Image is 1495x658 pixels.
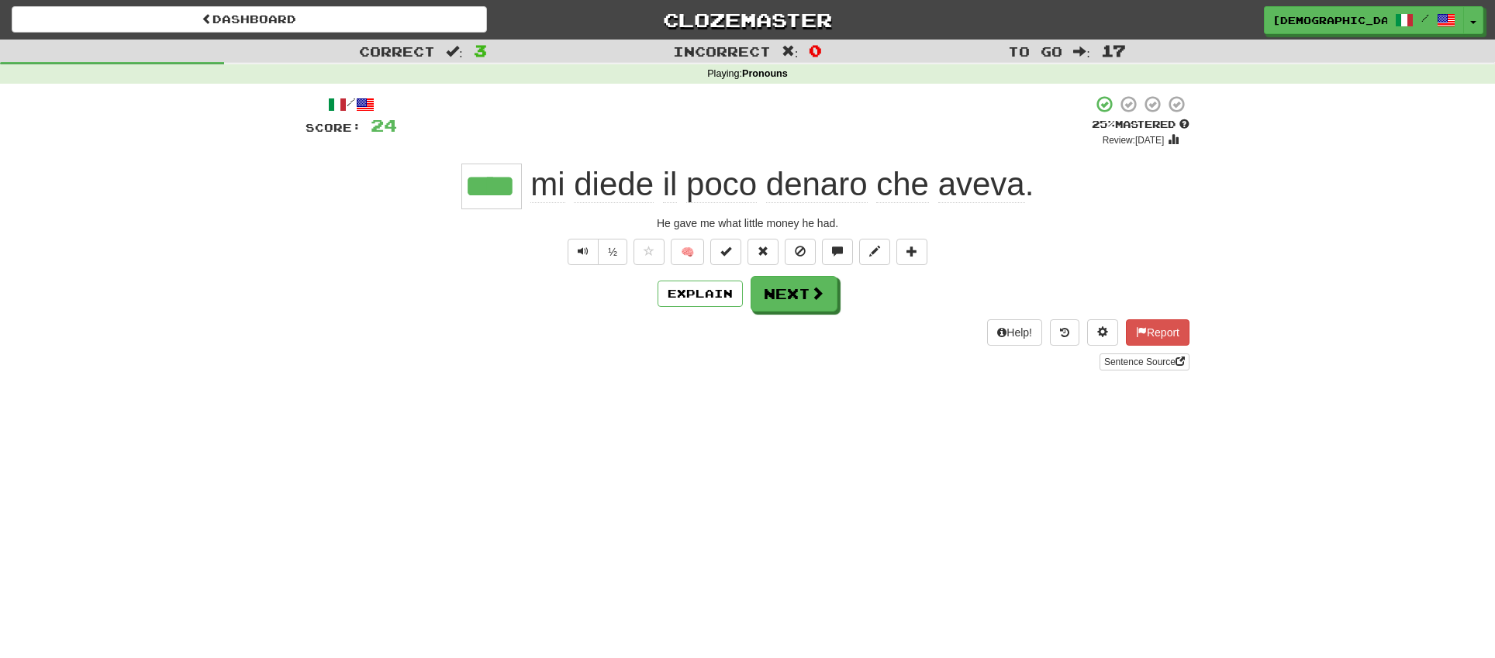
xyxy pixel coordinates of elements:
span: denaro [766,166,868,203]
button: Add to collection (alt+a) [896,239,927,265]
button: Round history (alt+y) [1050,319,1079,346]
div: He gave me what little money he had. [306,215,1189,231]
span: diede [574,166,654,203]
button: Help! [987,319,1042,346]
span: : [1073,45,1090,58]
span: 24 [371,115,397,135]
span: [DEMOGRAPHIC_DATA] [1272,13,1387,27]
button: Ignore sentence (alt+i) [785,239,816,265]
span: Score: [306,121,361,134]
span: : [446,45,463,58]
button: Reset to 0% Mastered (alt+r) [747,239,779,265]
span: 25 % [1092,118,1115,130]
button: Explain [658,281,743,307]
span: 17 [1101,41,1126,60]
span: : [782,45,799,58]
button: Next [751,276,837,312]
button: Set this sentence to 100% Mastered (alt+m) [710,239,741,265]
span: che [876,166,929,203]
span: 0 [809,41,822,60]
button: Report [1126,319,1189,346]
strong: Pronouns [742,68,788,79]
span: / [1421,12,1429,23]
button: Favorite sentence (alt+f) [634,239,665,265]
span: il [663,166,678,203]
a: [DEMOGRAPHIC_DATA] / [1264,6,1464,34]
span: . [522,166,1034,203]
a: Sentence Source [1100,353,1189,370]
small: Review: [DATE] [1103,135,1165,146]
button: Discuss sentence (alt+u) [822,239,853,265]
a: Dashboard [12,6,487,33]
span: poco [686,166,757,203]
span: mi [530,166,565,203]
div: / [306,95,397,114]
button: Play sentence audio (ctl+space) [568,239,599,265]
span: 3 [474,41,487,60]
button: 🧠 [671,239,704,265]
button: ½ [598,239,627,265]
span: To go [1008,43,1062,59]
div: Mastered [1092,118,1189,132]
button: Edit sentence (alt+d) [859,239,890,265]
span: Correct [359,43,435,59]
a: Clozemaster [510,6,986,33]
div: Text-to-speech controls [565,239,627,265]
span: aveva [938,166,1025,203]
span: Incorrect [673,43,771,59]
